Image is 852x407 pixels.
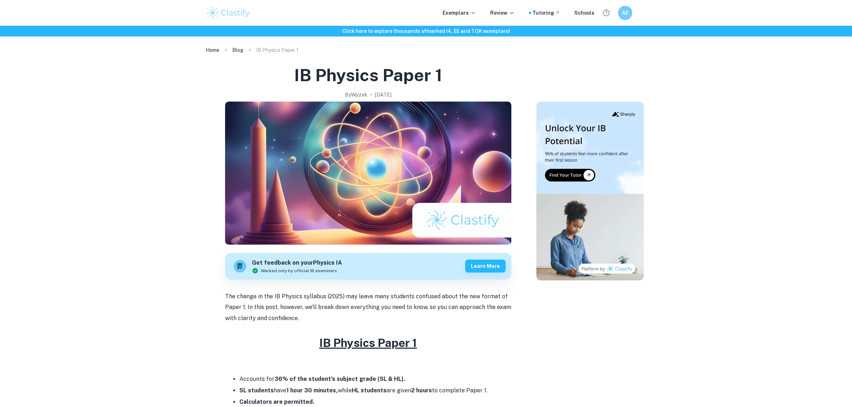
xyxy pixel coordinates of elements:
[411,387,432,394] strong: 2 hours
[574,9,594,17] a: Schools
[256,46,298,54] p: IB Physics Paper 1
[600,7,612,19] button: Help and Feedback
[274,376,405,382] strong: 36% of the student's subject grade (SL & HL).
[618,6,632,20] button: AE
[239,387,274,394] strong: SL students
[286,387,338,394] strong: 1 hour 30 minutes,
[252,259,342,268] h6: Get feedback on your Physics IA
[239,385,511,396] li: have while are given to complete Paper 1.
[1,27,851,35] h6: Click here to explore thousands of marked IA, EE and TOK exemplars !
[232,45,243,55] a: Blog
[239,398,314,405] strong: Calculators are permitted.
[536,102,644,280] img: Thumbnail
[206,6,251,20] img: Clastify logo
[319,336,417,349] u: IB Physics Paper 1
[532,9,560,17] a: Tutoring
[370,91,372,99] p: •
[239,373,511,385] li: Accounts for
[621,9,629,17] h6: AE
[490,9,515,17] p: Review
[443,9,476,17] p: Exemplars
[225,253,511,280] a: Get feedback on yourPhysics IAMarked only by official IB examinersLearn more
[225,291,511,324] p: The change in the IB Physics syllabus (2025) may leave many students confused about the new forma...
[294,64,442,87] h1: IB Physics Paper 1
[375,91,391,99] h2: [DATE]
[465,260,506,273] button: Learn more
[206,45,219,55] a: Home
[225,102,511,245] img: IB Physics Paper 1 cover image
[345,91,367,99] h2: By Wojtek
[261,268,337,274] span: Marked only by official IB examiners
[352,387,386,394] strong: HL students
